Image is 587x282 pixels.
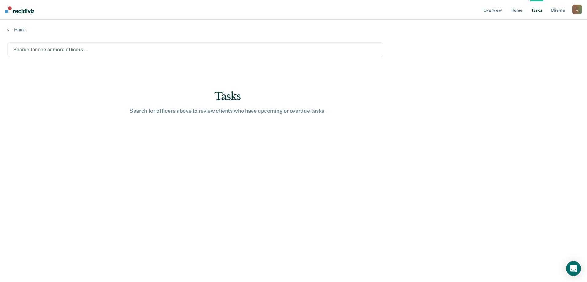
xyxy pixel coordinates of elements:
button: JJ [572,5,582,14]
div: Open Intercom Messenger [566,261,581,276]
div: Tasks [129,90,326,103]
div: Search for officers above to review clients who have upcoming or overdue tasks. [129,108,326,114]
div: J J [572,5,582,14]
img: Recidiviz [5,6,34,13]
a: Home [7,27,580,32]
